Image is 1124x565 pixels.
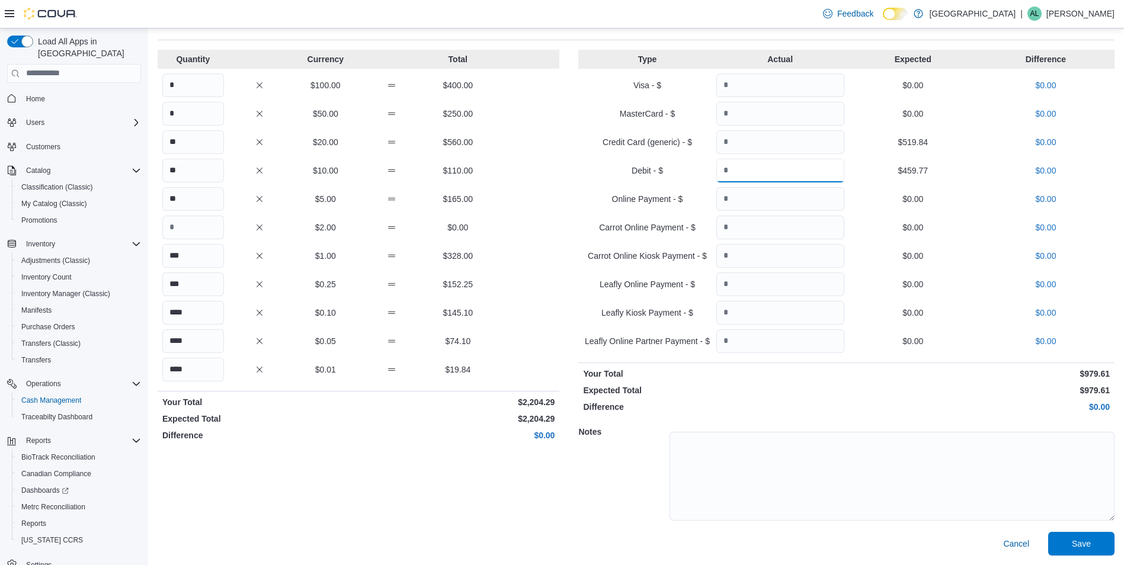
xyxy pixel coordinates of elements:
[361,396,555,408] p: $2,204.29
[162,244,224,268] input: Quantity
[17,467,141,481] span: Canadian Compliance
[21,115,49,130] button: Users
[583,108,711,120] p: MasterCard - $
[716,130,844,154] input: Quantity
[21,182,93,192] span: Classification (Classic)
[17,320,80,334] a: Purchase Orders
[982,108,1110,120] p: $0.00
[21,452,95,462] span: BioTrack Reconciliation
[17,213,62,227] a: Promotions
[583,221,711,233] p: Carrot Online Payment - $
[26,436,51,445] span: Reports
[294,278,356,290] p: $0.25
[849,335,977,347] p: $0.00
[1020,7,1023,21] p: |
[21,377,66,391] button: Operations
[998,532,1034,556] button: Cancel
[21,140,65,154] a: Customers
[21,256,90,265] span: Adjustments (Classic)
[24,8,77,20] img: Cova
[17,516,141,531] span: Reports
[982,53,1110,65] p: Difference
[982,136,1110,148] p: $0.00
[17,516,51,531] a: Reports
[21,91,141,106] span: Home
[849,384,1110,396] p: $979.61
[294,79,356,91] p: $100.00
[17,253,141,268] span: Adjustments (Classic)
[982,165,1110,176] p: $0.00
[294,108,356,120] p: $50.00
[17,483,73,497] a: Dashboards
[294,364,356,375] p: $0.01
[716,53,844,65] p: Actual
[427,221,489,233] p: $0.00
[716,73,844,97] input: Quantity
[21,163,141,178] span: Catalog
[427,108,489,120] p: $250.00
[17,393,141,407] span: Cash Management
[716,187,844,211] input: Quantity
[849,221,977,233] p: $0.00
[26,118,44,127] span: Users
[21,502,85,512] span: Metrc Reconciliation
[17,303,56,317] a: Manifests
[1048,532,1115,556] button: Save
[21,469,91,479] span: Canadian Compliance
[17,270,76,284] a: Inventory Count
[17,180,98,194] a: Classification (Classic)
[21,396,81,405] span: Cash Management
[982,221,1110,233] p: $0.00
[849,401,1110,413] p: $0.00
[294,221,356,233] p: $2.00
[583,79,711,91] p: Visa - $
[17,197,92,211] a: My Catalog (Classic)
[294,250,356,262] p: $1.00
[849,278,977,290] p: $0.00
[849,193,977,205] p: $0.00
[1027,7,1042,21] div: Ashley Lehman-Preine
[17,353,141,367] span: Transfers
[21,216,57,225] span: Promotions
[12,532,146,548] button: [US_STATE] CCRS
[583,165,711,176] p: Debit - $
[162,358,224,381] input: Quantity
[21,377,141,391] span: Operations
[21,535,83,545] span: [US_STATE] CCRS
[849,79,977,91] p: $0.00
[2,236,146,252] button: Inventory
[294,136,356,148] p: $20.00
[12,466,146,482] button: Canadian Compliance
[716,159,844,182] input: Quantity
[17,320,141,334] span: Purchase Orders
[17,353,56,367] a: Transfers
[716,329,844,353] input: Quantity
[2,162,146,179] button: Catalog
[583,136,711,148] p: Credit Card (generic) - $
[716,272,844,296] input: Quantity
[162,73,224,97] input: Quantity
[21,237,141,251] span: Inventory
[12,449,146,466] button: BioTrack Reconciliation
[12,515,146,532] button: Reports
[1046,7,1115,21] p: [PERSON_NAME]
[162,429,356,441] p: Difference
[12,352,146,368] button: Transfers
[17,500,141,514] span: Metrc Reconciliation
[583,307,711,319] p: Leafly Kiosk Payment - $
[12,285,146,302] button: Inventory Manager (Classic)
[21,237,60,251] button: Inventory
[17,253,95,268] a: Adjustments (Classic)
[849,307,977,319] p: $0.00
[12,409,146,425] button: Traceabilty Dashboard
[982,307,1110,319] p: $0.00
[427,53,489,65] p: Total
[21,519,46,528] span: Reports
[716,301,844,325] input: Quantity
[583,53,711,65] p: Type
[982,79,1110,91] p: $0.00
[162,53,224,65] p: Quantity
[17,213,141,227] span: Promotions
[982,193,1110,205] p: $0.00
[716,216,844,239] input: Quantity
